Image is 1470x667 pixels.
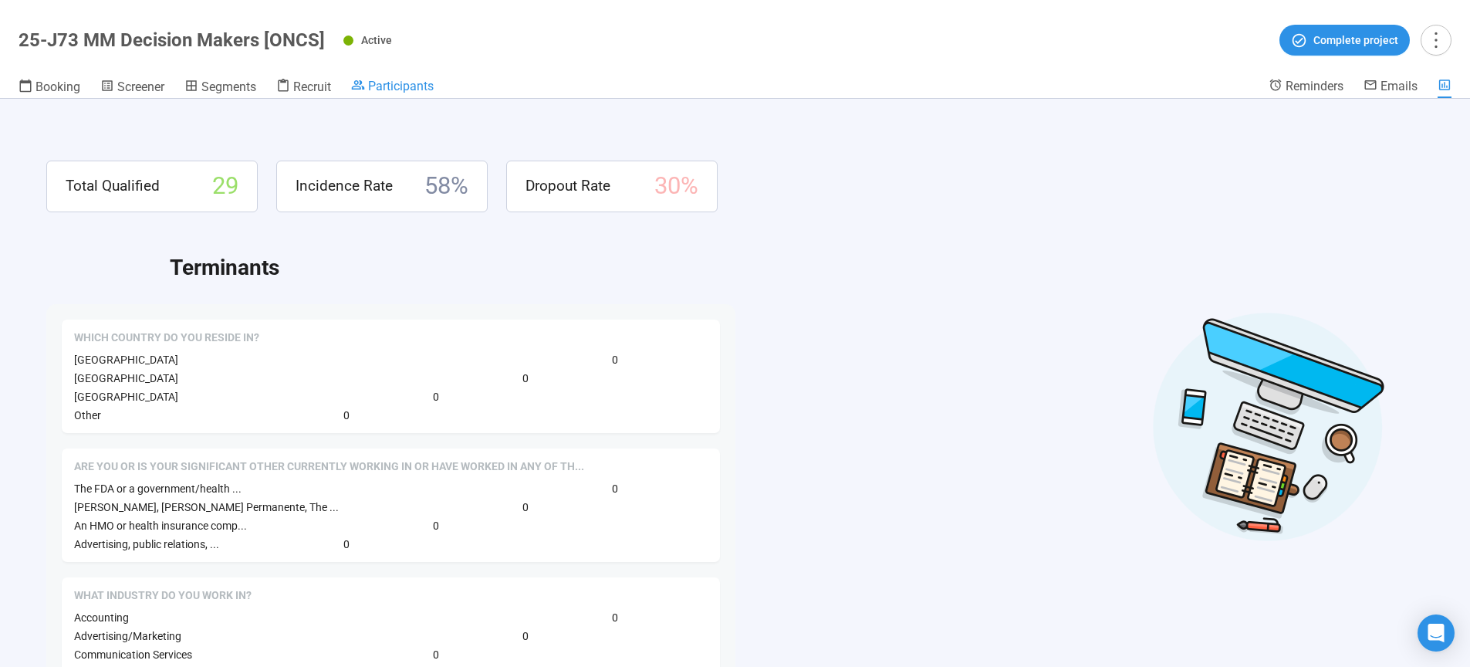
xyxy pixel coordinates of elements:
span: 0 [522,628,529,645]
a: Screener [100,78,164,98]
div: Open Intercom Messenger [1418,615,1455,652]
span: 0 [433,646,439,663]
span: Other [74,409,101,422]
span: 29 [212,168,238,205]
span: Communication Services [74,648,192,661]
span: Complete project [1313,32,1398,49]
span: Booking [35,80,80,94]
span: [PERSON_NAME], [PERSON_NAME] Permanente, The ... [74,501,339,513]
span: Recruit [293,80,331,94]
span: Reminders [1286,79,1343,93]
span: Are you or is your significant other currently working in or have worked in any of the following ... [74,459,584,475]
span: Screener [117,80,164,94]
span: 58 % [424,168,468,205]
span: Advertising, public relations, ... [74,538,219,550]
span: Accounting [74,611,129,624]
span: [GEOGRAPHIC_DATA] [74,391,178,403]
span: 0 [612,480,618,497]
button: more [1421,25,1451,56]
a: Segments [184,78,256,98]
span: 0 [343,407,350,424]
span: Active [361,34,392,46]
span: 0 [612,351,618,368]
span: 0 [433,517,439,534]
h2: Terminants [170,251,1424,285]
span: 0 [522,370,529,387]
span: 0 [343,536,350,553]
span: Advertising/Marketing [74,630,181,642]
span: 0 [612,609,618,626]
span: [GEOGRAPHIC_DATA] [74,354,178,366]
span: Which country do you reside in? [74,330,259,346]
span: Segments [201,80,256,94]
span: Total Qualified [66,174,160,198]
span: Incidence Rate [296,174,393,198]
a: Participants [351,78,434,96]
span: Emails [1380,79,1418,93]
span: more [1425,29,1446,50]
img: Desktop work notes [1152,310,1385,543]
h1: 25-J73 MM Decision Makers [ONCS] [19,29,325,51]
span: What Industry do you work in? [74,588,252,604]
a: Booking [19,78,80,98]
span: The FDA or a government/health ... [74,482,242,495]
span: 0 [522,499,529,516]
span: [GEOGRAPHIC_DATA] [74,372,178,384]
a: Recruit [276,78,331,98]
span: An HMO or health insurance comp... [74,520,247,532]
a: Reminders [1269,78,1343,96]
span: 0 [433,388,439,405]
button: Complete project [1279,25,1410,56]
span: Participants [368,79,434,93]
span: 30 % [654,168,698,205]
a: Emails [1364,78,1418,96]
span: Dropout Rate [525,174,610,198]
